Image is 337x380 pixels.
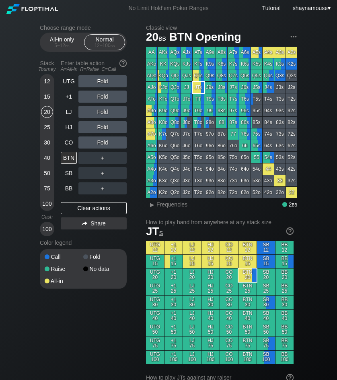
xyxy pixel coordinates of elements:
div: 94o [204,163,216,175]
div: BTN 50 [238,323,257,337]
div: 42o [263,187,274,198]
div: 5 – 12 [45,43,79,48]
div: A4o [146,163,157,175]
div: K7o [158,128,169,140]
div: Q7o [169,128,181,140]
div: A8o [146,117,157,128]
div: 76s [239,128,251,140]
div: 98o [204,117,216,128]
div: 100 [41,223,53,235]
div: T6s [239,93,251,105]
div: A3o [146,175,157,186]
div: A7o [146,128,157,140]
div: HJ 20 [201,268,220,282]
div: 43s [274,163,286,175]
div: T9o [193,105,204,116]
div: A6o [146,140,157,151]
div: 30 [41,136,53,149]
div: 97o [204,128,216,140]
div: Fold [78,75,127,87]
div: SB 25 [257,282,275,295]
div: Q7s [228,70,239,81]
span: JT [146,225,163,237]
div: Stack [37,57,58,75]
div: AKs [158,47,169,58]
span: BTN Opening [168,31,242,44]
div: 32s [286,175,297,186]
div: 20 [41,106,53,118]
div: 65o [239,152,251,163]
div: SB 30 [257,296,275,309]
div: 50 [41,167,53,179]
div: TT [193,93,204,105]
div: J2o [181,187,192,198]
div: QQ [169,70,181,81]
div: T7o [193,128,204,140]
div: T2s [286,93,297,105]
div: BB [61,182,77,194]
div: ATs [193,47,204,58]
div: 86o [216,140,227,151]
div: LJ 15 [183,255,201,268]
div: BTN [61,152,77,164]
div: T7s [228,93,239,105]
div: 85o [216,152,227,163]
div: 66 [239,140,251,151]
div: 42s [286,163,297,175]
div: K7s [228,58,239,70]
div: J8s [216,82,227,93]
div: T4o [193,163,204,175]
div: 83o [216,175,227,186]
div: BTN 20 [238,268,257,282]
div: 96s [239,105,251,116]
div: AQo [146,70,157,81]
div: Fold [83,254,122,260]
div: UTG [61,75,77,87]
div: 83s [274,117,286,128]
div: BB 30 [275,296,294,309]
h2: How to play hand from anywhere at any stack size [146,219,294,225]
div: JJ [181,82,192,93]
div: No data [83,266,122,272]
div: 100 [41,198,53,210]
div: Clear actions [61,202,127,214]
div: T2o [193,187,204,198]
div: 73s [274,128,286,140]
div: BTN 12 [238,241,257,254]
div: BB 20 [275,268,294,282]
div: J9o [181,105,192,116]
div: CO 12 [220,241,238,254]
div: J4o [181,163,192,175]
div: LJ 50 [183,323,201,337]
div: J3o [181,175,192,186]
div: Q3o [169,175,181,186]
div: BB 12 [275,241,294,254]
div: All-in [45,278,83,284]
div: QTs [193,70,204,81]
div: CO 25 [220,282,238,295]
div: A9s [204,47,216,58]
div: HJ 75 [201,337,220,350]
div: CO 40 [220,310,238,323]
div: 63s [274,140,286,151]
div: All-in only [43,35,80,50]
div: 75o [228,152,239,163]
img: help.32db89a4.svg [119,59,127,68]
div: LJ 25 [183,282,201,295]
div: HJ 40 [201,310,220,323]
div: KQs [169,58,181,70]
div: AKo [146,58,157,70]
div: 54o [251,163,262,175]
div: 93o [204,175,216,186]
div: 85s [251,117,262,128]
div: J3s [274,82,286,93]
div: Q2s [286,70,297,81]
img: Floptimal logo [6,4,58,14]
div: HJ 50 [201,323,220,337]
div: SB 12 [257,241,275,254]
div: J6s [239,82,251,93]
div: BTN 30 [238,296,257,309]
img: ellipsis.fd386fe8.svg [289,32,298,41]
div: CO 30 [220,296,238,309]
div: LJ [61,106,77,118]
